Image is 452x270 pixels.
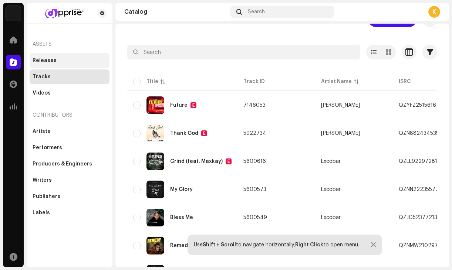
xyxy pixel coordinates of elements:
[321,159,341,164] div: Excobar
[30,157,109,171] re-m-nav-item: Producers & Engineers
[30,140,109,155] re-m-nav-item: Performers
[146,124,164,142] img: 9b3e3856-524b-43e5-b879-93e8214ad4ef
[30,69,109,84] re-m-nav-item: Tracks
[170,131,198,136] div: Thank God
[33,210,50,216] div: Labels
[170,103,188,108] div: Future
[243,103,266,108] span: 7146053
[33,177,52,183] div: Writers
[399,215,437,220] div: QZJG52377213
[33,74,51,80] div: Tracks
[146,237,164,254] img: f8e825bb-4744-4231-9b86-2061f211fd63
[33,9,95,18] img: 9735bdd7-cfd5-46c3-b821-837d9d3475c2
[295,242,323,247] strong: Right Click
[146,96,164,114] img: 83e65935-53df-4a2f-ae3b-e8a3c7f94992
[243,159,266,164] span: 5600616
[127,45,360,59] input: Search
[33,90,51,96] div: Videos
[30,86,109,100] re-m-nav-item: Videos
[321,103,387,108] span: RC Excobar
[321,131,387,136] span: Bra Alex
[399,103,436,108] div: QZYFZ2515616
[243,131,266,136] span: 5922734
[6,6,21,21] img: 1c16f3de-5afb-4452-805d-3f3454e20b1b
[146,153,164,170] img: 64f01c28-52b2-4cd6-a731-c3090543886c
[321,215,341,220] div: Excobar
[399,131,439,136] div: QZN882434535
[399,187,439,192] div: QZNN22235577
[30,35,109,53] re-a-nav-header: Assets
[201,130,207,136] div: E
[30,173,109,188] re-m-nav-item: Writers
[33,145,62,151] div: Performers
[321,78,352,85] div: Artist Name
[248,9,265,15] span: Search
[194,242,359,248] div: Use to navigate horizontally, to open menu.
[124,9,227,15] div: Catalog
[30,53,109,68] re-m-nav-item: Releases
[33,58,57,64] div: Releases
[170,215,193,220] div: Bless Me
[190,102,196,108] div: E
[170,159,223,164] div: Grind (feat. Maxkay)
[170,243,191,248] div: Remedy
[146,209,164,226] img: 5be88e8d-6f1b-44a4-b4cb-16e9994c89ba
[399,243,441,248] div: QZNMW2102974
[203,242,236,247] strong: Shift + Scroll
[428,6,440,18] div: K
[321,187,341,192] div: Excobar
[321,131,360,136] div: [PERSON_NAME]
[33,194,60,199] div: Publishers
[30,124,109,139] re-m-nav-item: Artists
[33,129,50,134] div: Artists
[30,106,109,124] re-a-nav-header: Contributors
[226,158,232,164] div: E
[321,215,387,220] span: Excobar
[30,189,109,204] re-m-nav-item: Publishers
[146,78,158,85] div: Title
[243,187,266,192] span: 5600573
[243,215,267,220] span: 5600549
[321,187,387,192] span: Excobar
[399,159,437,164] div: QZLL92297281
[33,161,92,167] div: Producers & Engineers
[321,159,387,164] span: Excobar
[146,181,164,198] img: 7b13c491-106f-4c75-9de0-38fcf07a37af
[321,103,360,108] div: [PERSON_NAME]
[30,205,109,220] re-m-nav-item: Labels
[170,187,193,192] div: My Glory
